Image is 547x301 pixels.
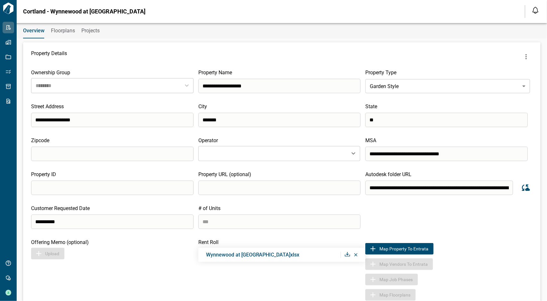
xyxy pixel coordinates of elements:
span: # of Units [198,205,220,211]
img: Map to Entrata [369,245,377,253]
span: Rent Roll [198,239,219,245]
input: search [31,181,194,195]
span: Ownership Group [31,69,70,76]
div: Garden Style [365,77,530,95]
span: Property Name [198,69,232,76]
button: more [520,50,533,63]
span: Property Type [365,69,396,76]
input: search [31,147,194,161]
input: search [365,181,513,195]
input: search [198,113,361,127]
span: Wynnewood at [GEOGRAPHIC_DATA]xlsx [206,252,300,258]
span: Property URL (optional) [198,171,251,177]
input: search [365,147,528,161]
span: Offering Memo (optional) [31,239,89,245]
span: Customer Requested Date [31,205,90,211]
button: Map to EntrataMap Property to Entrata [365,243,434,255]
span: MSA [365,137,376,143]
span: City [198,103,207,110]
button: Sync data from Autodesk [518,180,533,195]
span: Floorplans [51,28,75,34]
input: search [31,113,194,127]
div: base tabs [17,23,547,38]
button: Open [349,149,358,158]
button: Open notification feed [530,5,541,15]
input: search [365,113,528,127]
span: Street Address [31,103,64,110]
span: Zipcode [31,137,49,143]
input: search [198,79,361,93]
span: Operator [198,137,218,143]
span: State [365,103,377,110]
input: search [198,181,361,195]
span: Property ID [31,171,56,177]
span: Cortland - Wynnewood at [GEOGRAPHIC_DATA] [23,8,145,15]
span: Projects [81,28,100,34]
span: Autodesk folder URL [365,171,411,177]
input: search [31,215,194,229]
span: Overview [23,28,45,34]
span: Property Details [31,50,67,63]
